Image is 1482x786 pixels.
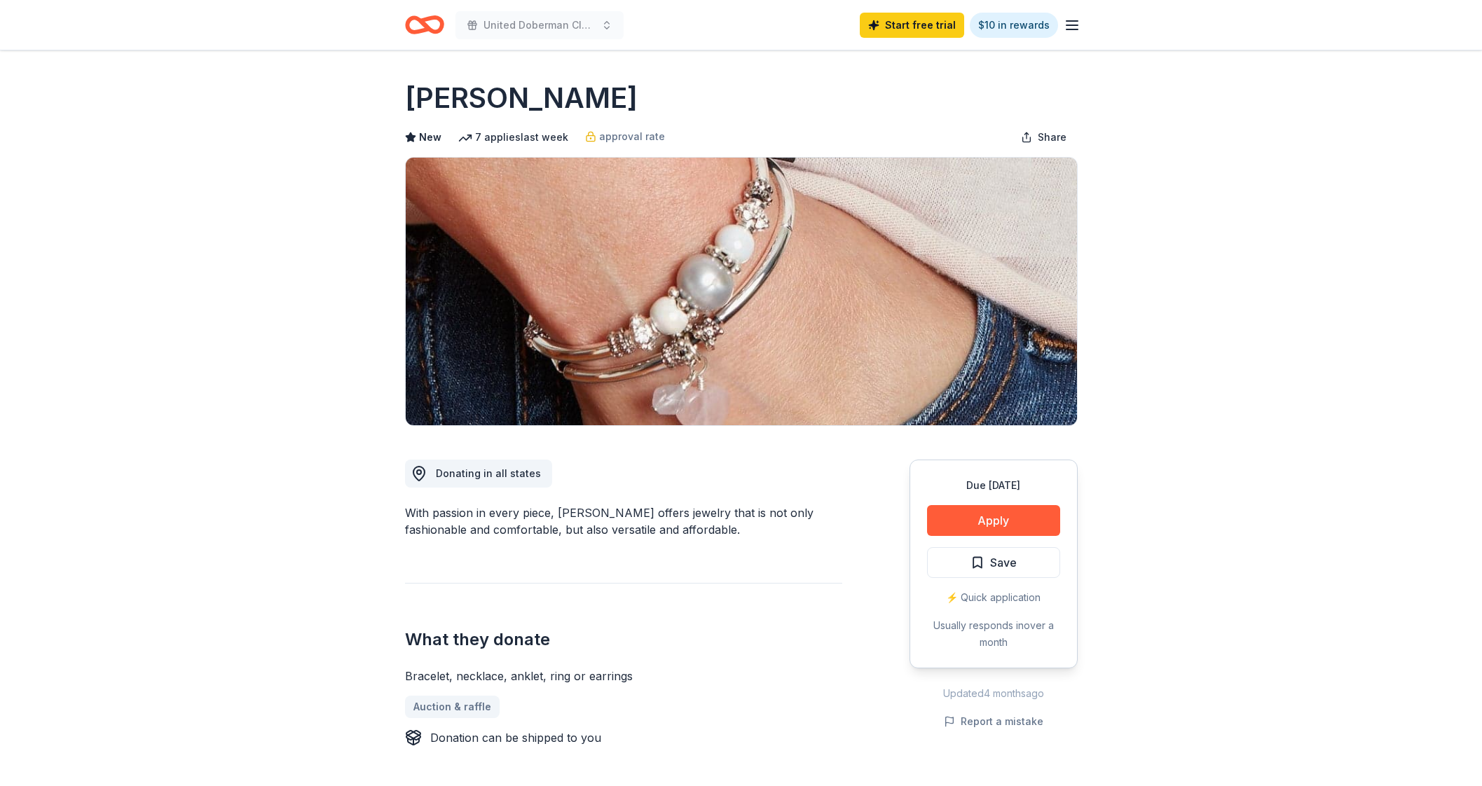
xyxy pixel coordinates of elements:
[927,547,1060,578] button: Save
[405,628,842,651] h2: What they donate
[860,13,964,38] a: Start free trial
[430,729,601,746] div: Donation can be shipped to you
[599,128,665,145] span: approval rate
[405,668,842,684] div: Bracelet, necklace, anklet, ring or earrings
[458,129,568,146] div: 7 applies last week
[910,685,1078,702] div: Updated 4 months ago
[419,129,441,146] span: New
[455,11,624,39] button: United Doberman Club Nationals 2026
[405,8,444,41] a: Home
[927,477,1060,494] div: Due [DATE]
[436,467,541,479] span: Donating in all states
[927,589,1060,606] div: ⚡️ Quick application
[483,17,596,34] span: United Doberman Club Nationals 2026
[405,504,842,538] div: With passion in every piece, [PERSON_NAME] offers jewelry that is not only fashionable and comfor...
[944,713,1043,730] button: Report a mistake
[990,553,1017,572] span: Save
[405,78,638,118] h1: [PERSON_NAME]
[1038,129,1066,146] span: Share
[405,696,500,718] a: Auction & raffle
[927,617,1060,651] div: Usually responds in over a month
[406,158,1077,425] img: Image for Lizzy James
[927,505,1060,536] button: Apply
[970,13,1058,38] a: $10 in rewards
[585,128,665,145] a: approval rate
[1010,123,1078,151] button: Share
